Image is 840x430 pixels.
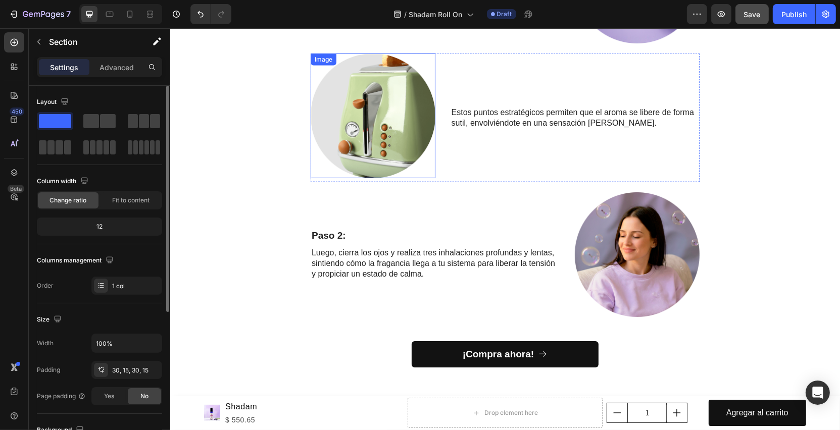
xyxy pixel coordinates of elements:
iframe: Design area [170,28,840,430]
input: quantity [457,375,497,394]
img: gempages_580121137493574644-f550e8a0-1e00-4c93-a726-72528bbac868.png [140,25,265,150]
p: 7 [66,8,71,20]
button: 7 [4,4,75,24]
p: Advanced [100,62,134,73]
button: Save [735,4,769,24]
span: Change ratio [50,196,87,205]
div: 450 [10,107,24,116]
span: No [140,392,149,401]
button: decrement [437,375,457,394]
span: Save [744,10,761,19]
div: Drop element here [314,381,368,389]
div: Padding [37,365,60,374]
p: ¡Compra ahora! [292,320,364,333]
input: Auto [92,334,162,352]
div: Agregar al carrito [556,378,618,392]
div: Size [37,313,64,327]
div: Image [142,27,164,36]
button: increment [497,375,517,394]
button: Agregar al carrito [538,371,636,398]
div: 12 [39,220,160,234]
a: ¡Compra ahora! [241,313,428,340]
button: Publish [773,4,815,24]
span: Shadam Roll On [409,9,463,20]
div: Publish [781,9,807,20]
div: Layout [37,95,71,109]
div: Column width [37,175,90,188]
div: 1 col [112,282,160,291]
div: Order [37,281,54,290]
p: Section [49,36,132,48]
p: Paso 2: [141,201,388,214]
span: Draft [497,10,512,19]
span: Yes [104,392,114,401]
div: Open Intercom Messenger [806,381,830,405]
span: / [405,9,407,20]
div: Width [37,339,54,348]
p: Settings [50,62,78,73]
img: gempages_580121137493574644-009129fe-0340-4509-882e-89358826e9f4.png [405,164,529,289]
span: Fit to content [112,196,150,205]
div: Page padding [37,392,86,401]
div: Beta [8,185,24,193]
div: 30, 15, 30, 15 [112,366,160,375]
p: Luego, cierra los ojos y realiza tres inhalaciones profundas y lentas, sintiendo cómo la fraganci... [141,220,388,251]
div: Columns management [37,254,116,267]
p: Estos puntos estratégicos permiten que el aroma se libere de forma sutil, envolviéndote en una se... [281,79,528,100]
div: Undo/Redo [190,4,231,24]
